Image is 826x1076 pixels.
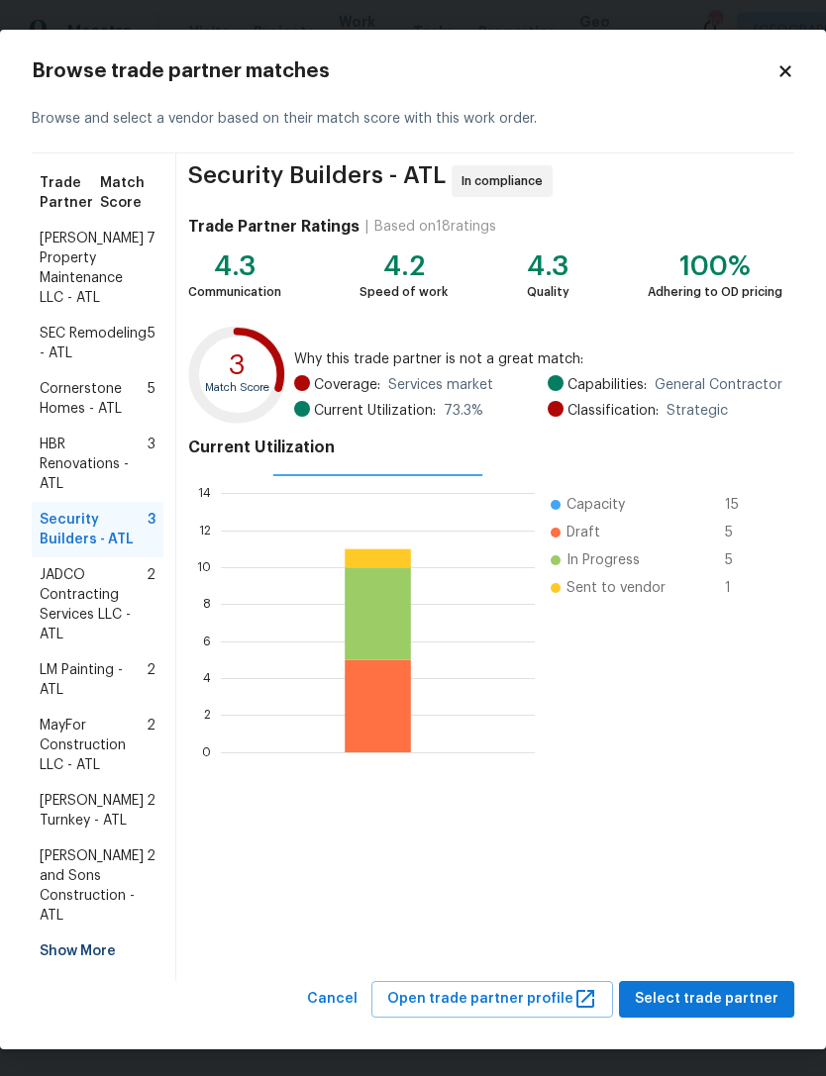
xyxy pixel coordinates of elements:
[360,282,448,302] div: Speed of work
[567,523,600,542] span: Draft
[148,324,155,363] span: 5
[568,401,659,421] span: Classification:
[188,217,360,237] h4: Trade Partner Ratings
[147,229,155,308] span: 7
[199,524,211,536] text: 12
[148,379,155,419] span: 5
[40,716,147,775] span: MayFor Construction LLC - ATL
[205,382,269,393] text: Match Score
[725,578,757,598] span: 1
[40,565,147,644] span: JADCO Contracting Services LLC - ATL
[371,981,613,1018] button: Open trade partner profile
[32,933,163,969] div: Show More
[197,561,211,573] text: 10
[648,282,782,302] div: Adhering to OD pricing
[527,282,569,302] div: Quality
[307,987,358,1012] span: Cancel
[147,846,155,926] span: 2
[147,565,155,644] span: 2
[725,523,757,542] span: 5
[725,550,757,570] span: 5
[148,435,155,494] span: 3
[667,401,728,421] span: Strategic
[147,716,155,775] span: 2
[148,510,155,549] span: 3
[188,282,281,302] div: Communication
[100,173,155,213] span: Match Score
[314,401,436,421] span: Current Utilization:
[294,349,782,369] span: Why this trade partner is not a great match:
[40,660,147,700] span: LM Painting - ATL
[188,256,281,276] div: 4.3
[40,846,147,926] span: [PERSON_NAME] and Sons Construction - ATL
[387,987,597,1012] span: Open trade partner profile
[567,495,625,515] span: Capacity
[32,61,776,81] h2: Browse trade partner matches
[202,745,211,757] text: 0
[462,171,551,191] span: In compliance
[203,672,211,684] text: 4
[360,217,374,237] div: |
[567,550,640,570] span: In Progress
[40,173,100,213] span: Trade Partner
[635,987,778,1012] span: Select trade partner
[40,791,147,831] span: [PERSON_NAME] Turnkey - ATL
[40,379,148,419] span: Cornerstone Homes - ATL
[299,981,365,1018] button: Cancel
[648,256,782,276] div: 100%
[198,487,211,499] text: 14
[527,256,569,276] div: 4.3
[360,256,448,276] div: 4.2
[725,495,757,515] span: 15
[203,635,211,646] text: 6
[567,578,666,598] span: Sent to vendor
[188,165,446,197] span: Security Builders - ATL
[229,352,246,379] text: 3
[147,660,155,700] span: 2
[388,375,493,395] span: Services market
[40,229,147,308] span: [PERSON_NAME] Property Maintenance LLC - ATL
[147,791,155,831] span: 2
[40,435,148,494] span: HBR Renovations - ATL
[374,217,496,237] div: Based on 18 ratings
[655,375,782,395] span: General Contractor
[619,981,794,1018] button: Select trade partner
[188,438,782,457] h4: Current Utilization
[444,401,483,421] span: 73.3 %
[204,709,211,721] text: 2
[40,324,148,363] span: SEC Remodeling - ATL
[203,598,211,610] text: 8
[568,375,647,395] span: Capabilities:
[40,510,148,549] span: Security Builders - ATL
[314,375,380,395] span: Coverage:
[32,85,794,153] div: Browse and select a vendor based on their match score with this work order.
